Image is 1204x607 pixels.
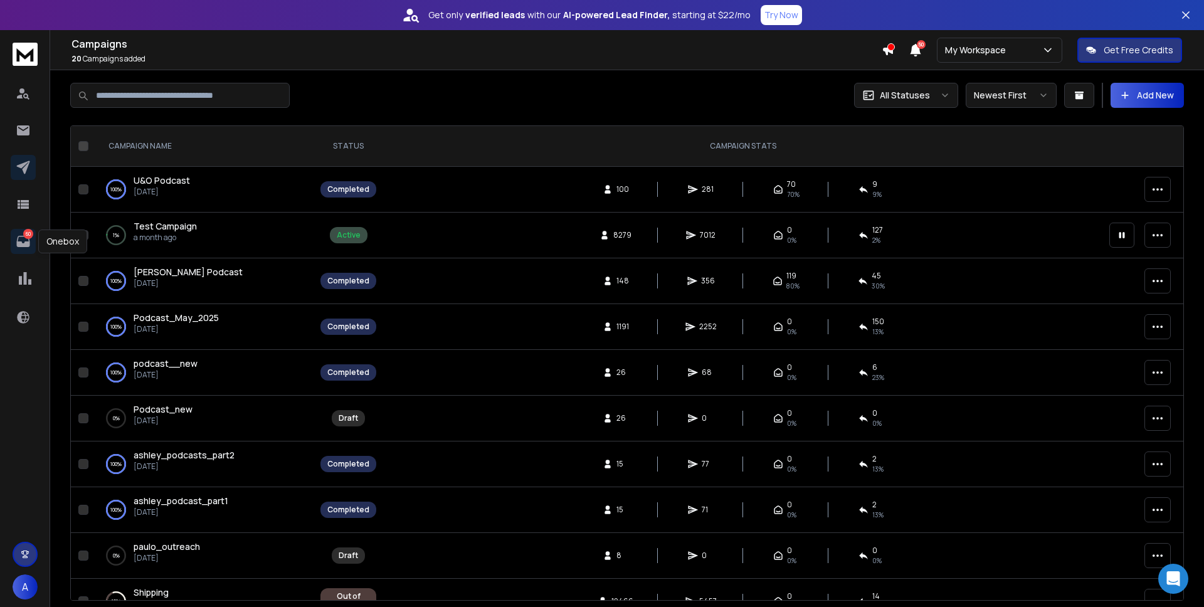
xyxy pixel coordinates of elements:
[93,441,313,487] td: 100%ashley_podcasts_part2[DATE]
[337,230,361,240] div: Active
[616,367,629,377] span: 26
[134,233,197,243] p: a month ago
[1077,38,1182,63] button: Get Free Credits
[872,556,882,566] span: 0%
[134,220,197,233] a: Test Campaign
[702,459,714,469] span: 77
[134,370,198,380] p: [DATE]
[339,413,358,423] div: Draft
[872,510,884,520] span: 13 %
[93,213,313,258] td: 1%Test Campaigna month ago
[110,320,122,333] p: 100 %
[384,126,1102,167] th: CAMPAIGN STATS
[339,551,358,561] div: Draft
[761,5,802,25] button: Try Now
[134,507,228,517] p: [DATE]
[611,596,633,606] span: 12466
[327,276,369,286] div: Completed
[110,458,122,470] p: 100 %
[1111,83,1184,108] button: Add New
[699,596,717,606] span: 5457
[134,586,169,598] span: Shipping
[787,500,792,510] span: 0
[134,586,169,599] a: Shipping
[786,281,800,291] span: 80 %
[13,574,38,599] button: A
[880,89,930,102] p: All Statuses
[93,350,313,396] td: 100%podcast__new[DATE]
[1104,44,1173,56] p: Get Free Credits
[134,357,198,370] a: podcast__new
[134,449,235,461] span: ashley_podcasts_part2
[787,327,796,337] span: 0%
[113,412,120,425] p: 0 %
[134,187,190,197] p: [DATE]
[13,43,38,66] img: logo
[113,229,119,241] p: 1 %
[134,553,200,563] p: [DATE]
[23,229,33,239] p: 60
[93,304,313,350] td: 100%Podcast_May_2025[DATE]
[616,505,629,515] span: 15
[93,533,313,579] td: 0%paulo_outreach[DATE]
[71,53,82,64] span: 20
[945,44,1011,56] p: My Workspace
[327,322,369,332] div: Completed
[787,372,796,383] span: 0%
[702,367,714,377] span: 68
[327,367,369,377] div: Completed
[872,500,877,510] span: 2
[787,556,796,566] span: 0%
[134,403,193,416] a: Podcast_new
[134,495,228,507] a: ashley_podcast_part1
[787,454,792,464] span: 0
[787,189,800,199] span: 70 %
[787,362,792,372] span: 0
[872,372,884,383] span: 23 %
[134,174,190,186] span: U&O Podcast
[787,317,792,327] span: 0
[872,189,882,199] span: 9 %
[872,591,880,601] span: 14
[465,9,525,21] strong: verified leads
[787,225,792,235] span: 0
[93,167,313,213] td: 100%U&O Podcast[DATE]
[313,126,384,167] th: STATUS
[110,183,122,196] p: 100 %
[787,510,796,520] span: 0%
[327,459,369,469] div: Completed
[110,504,122,516] p: 100 %
[134,220,197,232] span: Test Campaign
[917,40,926,49] span: 50
[134,541,200,553] a: paulo_outreach
[616,322,629,332] span: 1191
[872,418,882,428] span: 0%
[872,464,884,474] span: 13 %
[616,459,629,469] span: 15
[786,271,796,281] span: 119
[327,505,369,515] div: Completed
[701,276,715,286] span: 356
[872,327,884,337] span: 13 %
[787,408,792,418] span: 0
[134,449,235,462] a: ashley_podcasts_part2
[11,229,36,254] a: 60
[616,413,629,423] span: 26
[872,317,884,327] span: 150
[872,362,877,372] span: 6
[327,184,369,194] div: Completed
[872,454,877,464] span: 2
[134,357,198,369] span: podcast__new
[1158,564,1188,594] div: Open Intercom Messenger
[38,230,87,253] div: Onebox
[134,312,219,324] a: Podcast_May_2025
[134,324,219,334] p: [DATE]
[787,235,796,245] span: 0%
[616,184,629,194] span: 100
[702,413,714,423] span: 0
[787,464,796,474] span: 0%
